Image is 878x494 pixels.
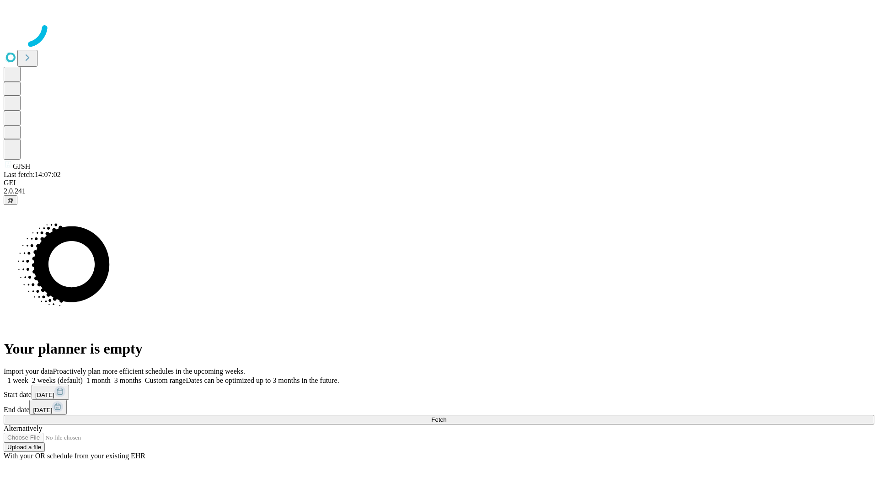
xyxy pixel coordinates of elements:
[186,376,339,384] span: Dates can be optimized up to 3 months in the future.
[4,424,42,432] span: Alternatively
[35,392,54,398] span: [DATE]
[145,376,186,384] span: Custom range
[4,415,874,424] button: Fetch
[4,171,61,178] span: Last fetch: 14:07:02
[4,442,45,452] button: Upload a file
[4,179,874,187] div: GEI
[4,187,874,195] div: 2.0.241
[33,407,52,413] span: [DATE]
[53,367,245,375] span: Proactively plan more efficient schedules in the upcoming weeks.
[431,416,446,423] span: Fetch
[4,367,53,375] span: Import your data
[4,385,874,400] div: Start date
[4,340,874,357] h1: Your planner is empty
[13,162,30,170] span: GJSH
[4,195,17,205] button: @
[29,400,67,415] button: [DATE]
[86,376,111,384] span: 1 month
[4,452,145,460] span: With your OR schedule from your existing EHR
[32,376,83,384] span: 2 weeks (default)
[7,376,28,384] span: 1 week
[114,376,141,384] span: 3 months
[7,197,14,204] span: @
[32,385,69,400] button: [DATE]
[4,400,874,415] div: End date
